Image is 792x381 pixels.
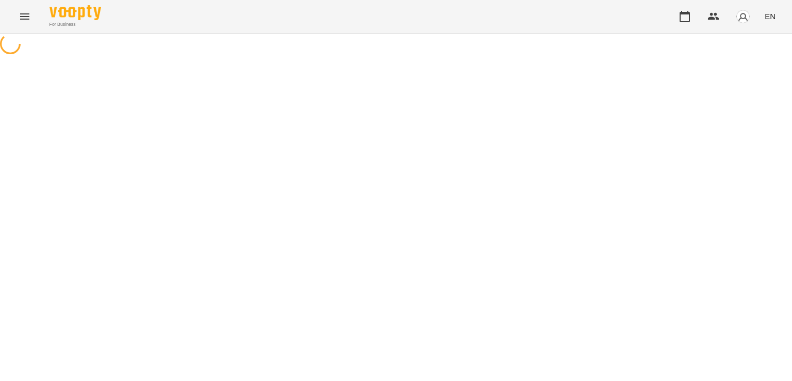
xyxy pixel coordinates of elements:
span: EN [765,11,775,22]
img: avatar_s.png [736,9,750,24]
img: Voopty Logo [49,5,101,20]
button: EN [761,7,780,26]
button: Menu [12,4,37,29]
span: For Business [49,21,101,28]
